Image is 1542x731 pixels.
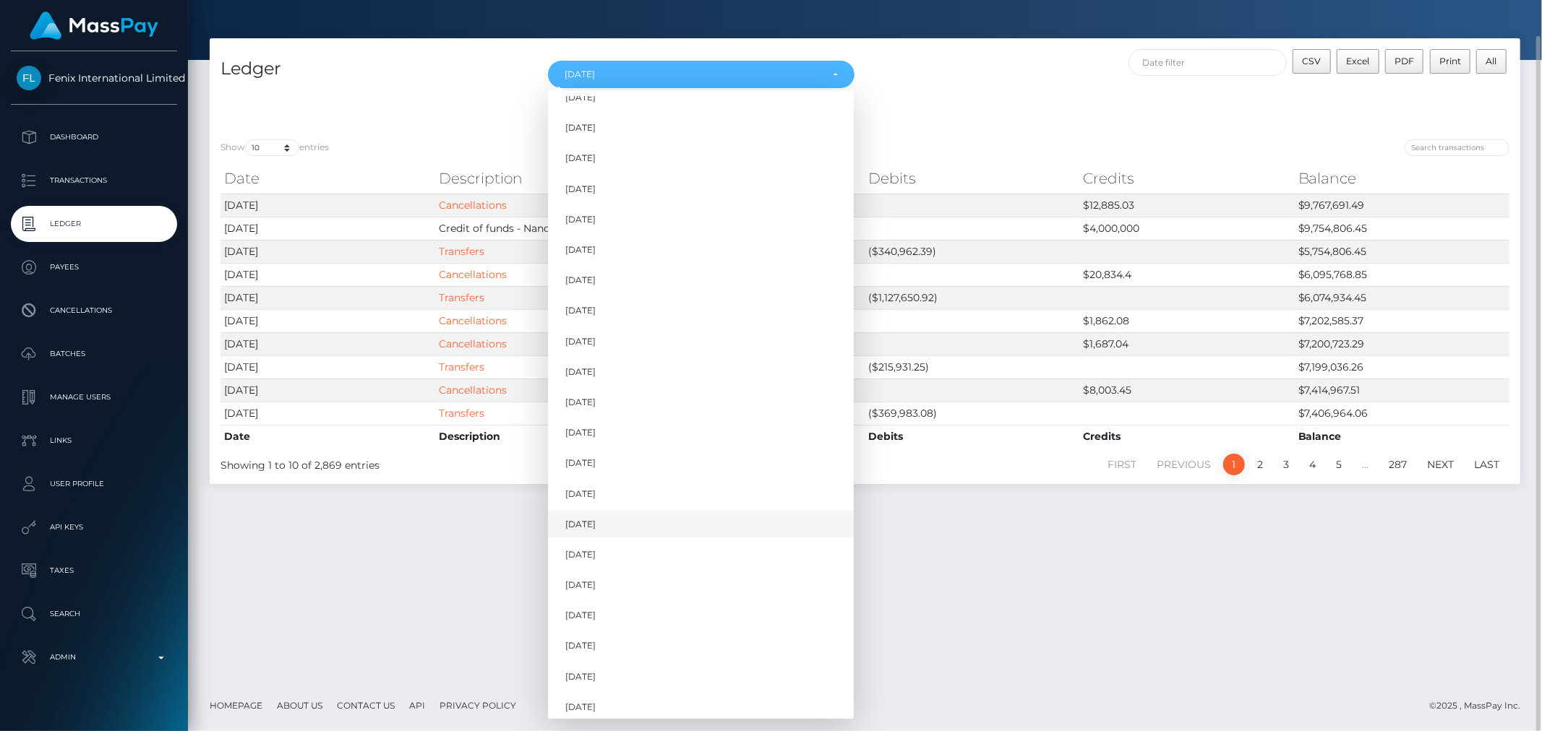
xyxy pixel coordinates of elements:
span: [DATE] [565,609,596,622]
span: [DATE] [565,670,596,683]
td: $4,000,000 [1080,217,1295,240]
td: $6,074,934.45 [1295,286,1509,309]
a: Transfers [439,360,484,373]
a: Transfers [439,291,484,304]
td: $8,003.45 [1080,379,1295,402]
th: Credits [1080,164,1295,193]
img: Fenix International Limited [17,66,41,90]
p: Cancellations [17,300,171,321]
span: [DATE] [565,91,596,104]
button: Excel [1337,49,1379,74]
p: API Keys [17,516,171,538]
a: 2 [1249,454,1271,475]
a: Batches [11,336,177,372]
span: [DATE] [565,152,596,165]
a: Payees [11,249,177,285]
a: Admin [11,639,177,675]
span: Fenix International Limited [11,72,177,85]
p: Ledger [17,213,171,235]
th: Debits [865,164,1079,193]
span: All [1486,56,1497,66]
p: Manage Users [17,386,171,408]
td: Credit of funds - Nano [435,217,650,240]
p: Search [17,603,171,625]
a: Cancellations [439,314,507,327]
p: Links [17,430,171,451]
td: $7,414,967.51 [1295,379,1509,402]
a: 287 [1381,454,1415,475]
span: [DATE] [565,548,596,561]
td: [DATE] [220,240,435,263]
td: [DATE] [220,355,435,379]
a: 3 [1275,454,1297,475]
div: © 2025 , MassPay Inc. [1429,698,1531,714]
td: ($369,983.08) [865,402,1079,425]
td: $1,687.04 [1080,332,1295,355]
td: $7,202,585.37 [1295,309,1509,332]
select: Showentries [245,139,299,156]
td: [DATE] [220,286,435,309]
td: $6,095,768.85 [1295,263,1509,286]
div: Split Transaction Fees [210,90,1084,105]
button: CSV [1293,49,1331,74]
td: [DATE] [220,309,435,332]
a: Cancellations [439,384,507,397]
p: Payees [17,256,171,278]
a: Cancellations [439,199,507,212]
td: [DATE] [220,217,435,240]
td: $9,754,806.45 [1295,217,1509,240]
p: User Profile [17,473,171,495]
span: Excel [1346,56,1369,66]
span: [DATE] [565,365,596,379]
a: Cancellations [439,337,507,350]
div: [DATE] [565,69,821,80]
span: [DATE] [565,305,596,318]
input: Date filter [1128,49,1287,76]
p: Batches [17,343,171,365]
span: [DATE] [565,426,596,439]
td: [DATE] [220,379,435,402]
a: Last [1466,454,1507,475]
td: [DATE] [220,263,435,286]
a: Dashboard [11,119,177,155]
a: Links [11,423,177,459]
td: $9,767,691.49 [1295,194,1509,217]
td: [DATE] [220,332,435,355]
span: [DATE] [565,640,596,653]
td: ($340,962.39) [865,240,1079,263]
a: API Keys [11,509,177,545]
td: $12,885.03 [1080,194,1295,217]
p: Admin [17,646,171,668]
td: $5,754,806.45 [1295,240,1509,263]
td: ($1,127,650.92) [865,286,1079,309]
span: [DATE] [565,488,596,501]
span: PDF [1395,56,1414,66]
th: Description [435,425,650,448]
button: Jul 2024 [548,61,854,88]
button: PDF [1385,49,1424,74]
button: Print [1430,49,1471,74]
a: Cancellations [11,293,177,329]
span: [DATE] [565,335,596,348]
td: [DATE] [220,194,435,217]
p: Taxes [17,560,171,581]
a: Manage Users [11,379,177,415]
span: [DATE] [565,121,596,134]
h4: Ledger [220,56,526,82]
th: Balance [1295,164,1509,193]
a: Homepage [204,694,268,717]
a: Next [1419,454,1462,475]
td: $7,199,036.26 [1295,355,1509,379]
span: [DATE] [565,396,596,409]
th: Date [220,425,435,448]
span: [DATE] [565,243,596,256]
td: $7,406,964.06 [1295,402,1509,425]
a: Transfers [439,407,484,420]
a: About Us [271,694,328,717]
a: Contact Us [331,694,401,717]
a: API [403,694,431,717]
a: 4 [1301,454,1324,475]
p: Dashboard [17,126,171,148]
span: [DATE] [565,274,596,287]
span: [DATE] [565,518,596,531]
